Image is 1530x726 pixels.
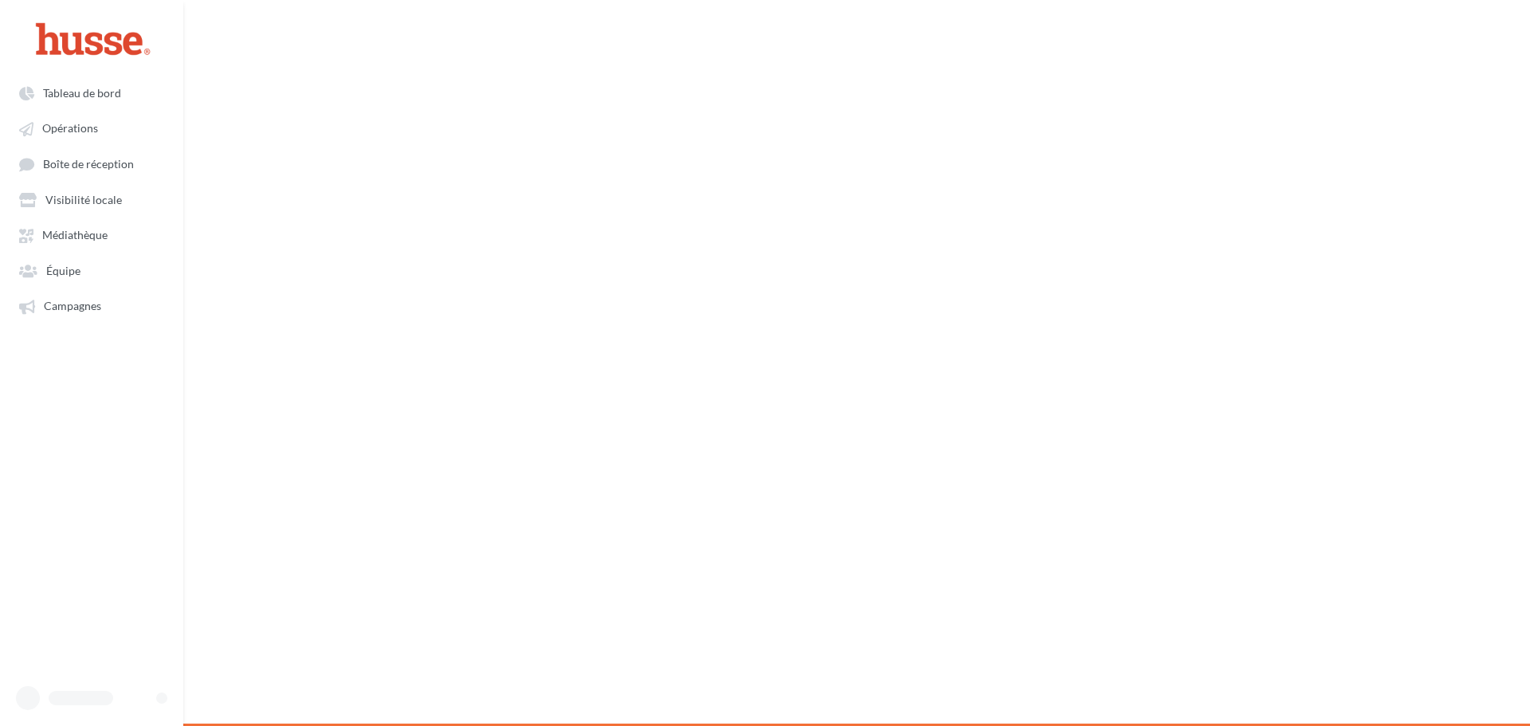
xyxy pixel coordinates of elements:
[43,157,134,171] span: Boîte de réception
[45,193,122,206] span: Visibilité locale
[42,122,98,135] span: Opérations
[10,291,174,320] a: Campagnes
[43,86,121,100] span: Tableau de bord
[10,220,174,249] a: Médiathèque
[10,185,174,214] a: Visibilité locale
[10,256,174,285] a: Équipe
[42,229,108,242] span: Médiathèque
[10,78,174,107] a: Tableau de bord
[10,113,174,142] a: Opérations
[46,264,80,277] span: Équipe
[10,149,174,179] a: Boîte de réception
[44,300,101,313] span: Campagnes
